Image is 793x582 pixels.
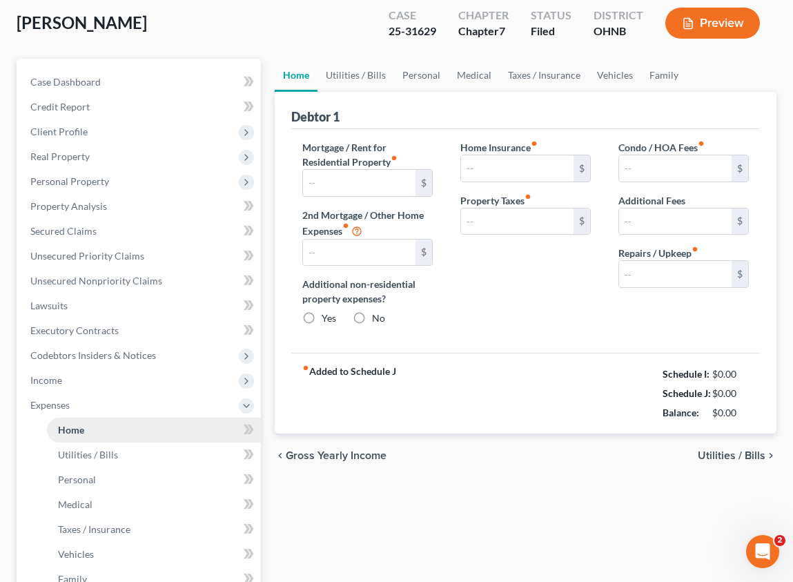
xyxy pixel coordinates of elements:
a: Vehicles [47,542,261,567]
label: Additional Fees [618,193,685,208]
input: -- [461,155,574,182]
div: District [594,8,643,23]
span: Taxes / Insurance [58,523,130,535]
span: Personal [58,474,96,485]
span: Executory Contracts [30,324,119,336]
i: fiber_manual_record [391,155,398,162]
input: -- [619,261,732,287]
i: fiber_manual_record [525,193,531,200]
label: No [372,311,385,325]
a: Property Analysis [19,194,261,219]
strong: Added to Schedule J [302,365,396,423]
div: 25-31629 [389,23,436,39]
span: Case Dashboard [30,76,101,88]
a: Home [47,418,261,443]
a: Vehicles [589,59,641,92]
span: Unsecured Nonpriority Claims [30,275,162,287]
div: $0.00 [712,387,749,400]
span: Income [30,374,62,386]
div: $ [732,208,748,235]
span: Codebtors Insiders & Notices [30,349,156,361]
label: Condo / HOA Fees [618,140,705,155]
div: Chapter [458,8,509,23]
span: Expenses [30,399,70,411]
button: Utilities / Bills chevron_right [698,450,776,461]
label: Home Insurance [460,140,538,155]
span: Home [58,424,84,436]
input: -- [619,208,732,235]
span: Medical [58,498,92,510]
div: Filed [531,23,571,39]
span: Utilities / Bills [58,449,118,460]
span: 2 [774,535,785,546]
span: [PERSON_NAME] [17,12,147,32]
a: Case Dashboard [19,70,261,95]
i: fiber_manual_record [342,222,349,229]
a: Utilities / Bills [47,443,261,467]
input: -- [461,208,574,235]
span: Property Analysis [30,200,107,212]
span: 7 [499,24,505,37]
strong: Balance: [663,407,699,418]
a: Taxes / Insurance [47,517,261,542]
input: -- [303,170,415,196]
label: Property Taxes [460,193,531,208]
a: Unsecured Nonpriority Claims [19,269,261,293]
label: 2nd Mortgage / Other Home Expenses [302,208,433,239]
i: chevron_right [765,450,776,461]
a: Utilities / Bills [317,59,394,92]
div: $ [574,208,590,235]
i: fiber_manual_record [698,140,705,147]
span: Credit Report [30,101,90,113]
div: Debtor 1 [291,108,340,125]
a: Executory Contracts [19,318,261,343]
div: $ [415,240,432,266]
i: fiber_manual_record [531,140,538,147]
a: Personal [394,59,449,92]
a: Taxes / Insurance [500,59,589,92]
input: -- [619,155,732,182]
i: fiber_manual_record [692,246,698,253]
label: Additional non-residential property expenses? [302,277,433,306]
input: -- [303,240,415,266]
div: $ [574,155,590,182]
label: Mortgage / Rent for Residential Property [302,140,433,169]
div: $0.00 [712,406,749,420]
label: Repairs / Upkeep [618,246,698,260]
div: Case [389,8,436,23]
span: Unsecured Priority Claims [30,250,144,262]
span: Personal Property [30,175,109,187]
button: chevron_left Gross Yearly Income [275,450,386,461]
div: $0.00 [712,367,749,381]
a: Medical [47,492,261,517]
a: Medical [449,59,500,92]
div: OHNB [594,23,643,39]
a: Home [275,59,317,92]
iframe: Intercom live chat [746,535,779,568]
a: Lawsuits [19,293,261,318]
span: Client Profile [30,126,88,137]
span: Vehicles [58,548,94,560]
i: fiber_manual_record [302,365,309,371]
span: Real Property [30,151,90,162]
strong: Schedule J: [663,387,711,399]
label: Yes [322,311,336,325]
a: Secured Claims [19,219,261,244]
span: Gross Yearly Income [286,450,386,461]
span: Utilities / Bills [698,450,765,461]
div: $ [415,170,432,196]
div: Chapter [458,23,509,39]
div: $ [732,261,748,287]
i: chevron_left [275,450,286,461]
div: $ [732,155,748,182]
a: Unsecured Priority Claims [19,244,261,269]
div: Status [531,8,571,23]
button: Preview [665,8,760,39]
a: Credit Report [19,95,261,119]
span: Lawsuits [30,300,68,311]
span: Secured Claims [30,225,97,237]
strong: Schedule I: [663,368,709,380]
a: Personal [47,467,261,492]
a: Family [641,59,687,92]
